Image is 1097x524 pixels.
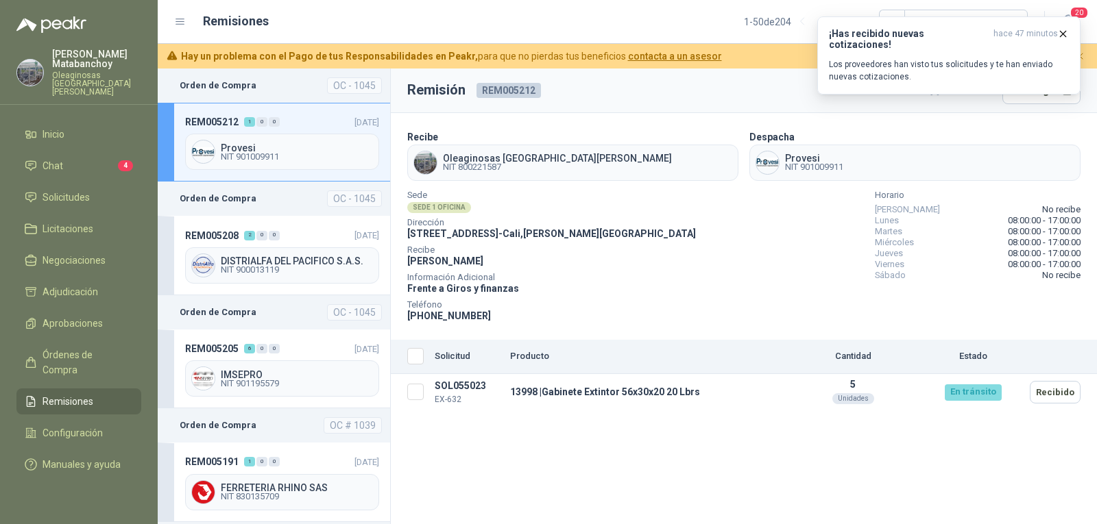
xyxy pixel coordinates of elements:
[158,216,390,295] a: REM005208200[DATE] Company LogoDISTRIALFA DEL PACIFICO S.A.S.NIT 900013119
[221,492,373,501] span: NIT 830135709
[52,49,141,68] p: [PERSON_NAME] Matabanchoy
[43,158,63,173] span: Chat
[429,340,505,374] th: Solicitud
[756,151,779,174] img: Company Logo
[1042,270,1081,281] span: No recibe
[221,143,373,153] span: Provesi
[158,68,390,103] a: Orden de CompraOC - 1045
[256,457,267,466] div: 0
[118,160,133,171] span: 4
[16,310,141,336] a: Aprobaciones
[43,253,106,268] span: Negociaciones
[256,117,267,127] div: 0
[354,457,379,467] span: [DATE]
[1008,259,1081,270] span: 08:00:00 - 17:00:00
[16,16,86,33] img: Logo peakr
[407,79,466,101] h3: Remisión
[158,442,390,521] a: REM005191100[DATE] Company LogoFERRETERIA RHINO SASNIT 830135709
[1008,215,1081,226] span: 08:00:00 - 17:00:00
[875,204,940,215] span: [PERSON_NAME]
[16,247,141,273] a: Negociaciones
[17,60,43,86] img: Company Logo
[192,367,215,390] img: Company Logo
[256,231,267,240] div: 0
[391,340,429,374] th: Seleccionar/deseleccionar
[244,117,255,127] div: 1
[1070,6,1089,19] span: 20
[43,316,103,331] span: Aprobaciones
[790,379,916,390] p: 5
[443,153,672,163] span: Oleaginosas [GEOGRAPHIC_DATA][PERSON_NAME]
[407,283,519,294] span: Frente a Giros y finanzas
[407,202,471,213] div: SEDE 1 OFICINA
[180,79,256,92] b: Orden de Compra
[505,340,784,374] th: Producto
[407,301,696,308] span: Teléfono
[407,228,696,239] span: [STREET_ADDRESS] - Cali , [PERSON_NAME][GEOGRAPHIC_DATA]
[181,51,478,62] b: Hay un problema con el Pago de tus Responsabilidades en Peakr,
[749,132,795,142] b: Despacha
[180,419,256,432] b: Orden de Compra
[429,374,505,410] td: SOL055023
[43,394,93,409] span: Remisiones
[1008,248,1081,259] span: 08:00:00 - 17:00:00
[43,221,93,236] span: Licitaciones
[180,305,256,319] b: Orden de Compra
[16,420,141,446] a: Configuración
[945,384,1002,401] div: En tránsito
[185,341,239,356] span: REM005205
[628,51,722,62] a: contacta a un asesor
[407,192,696,199] span: Sede
[327,304,382,321] div: OC - 1045
[784,340,921,374] th: Cantidad
[1042,204,1081,215] span: No recibe
[192,140,215,163] img: Company Logo
[921,340,1024,374] th: Estado
[185,454,239,469] span: REM005191
[829,58,1069,83] p: Los proveedores han visto tus solicitudes y te han enviado nuevas cotizaciones.
[16,121,141,147] a: Inicio
[832,393,874,404] div: Unidades
[158,182,390,216] a: Orden de CompraOC - 1045
[435,393,499,406] p: EX-632
[407,247,696,253] span: Recibe
[192,481,215,503] img: Company Logo
[875,215,899,226] span: Lunes
[327,190,382,207] div: OC - 1045
[327,77,382,94] div: OC - 1045
[414,151,437,174] img: Company Logo
[192,254,215,277] img: Company Logo
[875,259,904,270] span: Viernes
[1008,237,1081,248] span: 08:00:00 - 17:00:00
[158,329,390,408] a: REM005205600[DATE] Company LogoIMSEPRONIT 901195579
[269,457,280,466] div: 0
[407,310,491,321] span: [PHONE_NUMBER]
[180,192,256,205] b: Orden de Compra
[921,374,1024,410] td: En tránsito
[203,12,269,31] h1: Remisiones
[43,457,121,472] span: Manuales y ayuda
[993,28,1058,50] span: hace 47 minutos
[244,231,255,240] div: 2
[221,483,373,492] span: FERRETERIA RHINO SAS
[354,344,379,354] span: [DATE]
[1056,10,1081,34] button: 20
[1030,381,1081,403] button: Recibido
[407,255,483,266] span: [PERSON_NAME]
[269,231,280,240] div: 0
[16,184,141,210] a: Solicitudes
[244,457,255,466] div: 1
[875,226,902,237] span: Martes
[407,274,696,281] span: Información Adicional
[817,16,1081,95] button: ¡Has recibido nuevas cotizaciones!hace 47 minutos Los proveedores han visto tus solicitudes y te ...
[158,295,390,329] a: Orden de CompraOC - 1045
[744,11,835,33] div: 1 - 50 de 204
[16,451,141,477] a: Manuales y ayuda
[505,374,784,410] td: 13998 | Gabinete Extintor 56x30x20 20 Lbrs
[324,417,382,434] div: OC # 1039
[354,117,379,127] span: [DATE]
[407,219,696,226] span: Dirección
[829,28,988,50] h3: ¡Has recibido nuevas cotizaciones!
[256,344,267,353] div: 0
[875,270,906,281] span: Sábado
